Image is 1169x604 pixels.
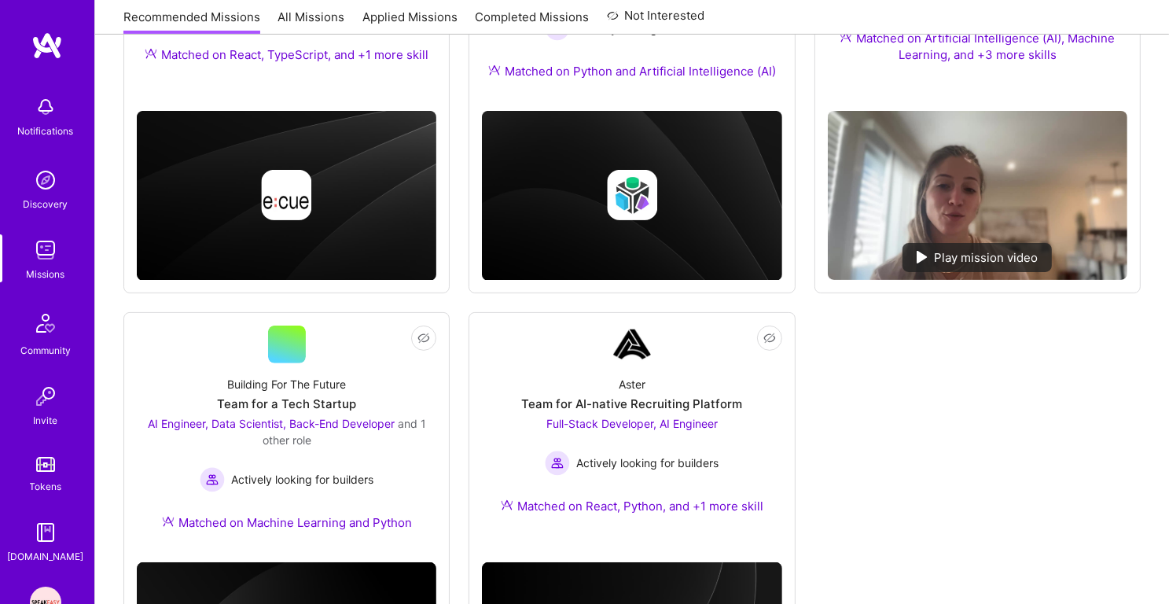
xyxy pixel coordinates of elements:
[227,376,346,392] div: Building For The Future
[30,381,61,412] img: Invite
[501,499,513,511] img: Ateam Purple Icon
[200,467,225,492] img: Actively looking for builders
[488,64,501,76] img: Ateam Purple Icon
[278,9,345,35] a: All Missions
[476,9,590,35] a: Completed Missions
[20,342,71,359] div: Community
[137,326,436,550] a: Building For The FutureTeam for a Tech StartupAI Engineer, Data Scientist, Back-End Developer and...
[545,451,570,476] img: Actively looking for builders
[576,455,719,471] span: Actively looking for builders
[482,326,781,533] a: Company LogoAsterTeam for AI-native Recruiting PlatformFull-Stack Developer, AI Engineer Actively...
[619,376,645,392] div: Aster
[30,517,61,548] img: guide book
[828,111,1127,280] img: No Mission
[148,417,395,430] span: AI Engineer, Data Scientist, Back-End Developer
[262,170,312,220] img: Company logo
[145,47,157,60] img: Ateam Purple Icon
[30,234,61,266] img: teamwork
[607,6,705,35] a: Not Interested
[36,457,55,472] img: tokens
[917,251,928,263] img: play
[482,111,781,281] img: cover
[263,417,426,447] span: and 1 other role
[8,548,84,565] div: [DOMAIN_NAME]
[30,91,61,123] img: bell
[613,326,651,363] img: Company Logo
[162,514,412,531] div: Matched on Machine Learning and Python
[31,31,63,60] img: logo
[607,170,657,220] img: Company logo
[488,63,776,79] div: Matched on Python and Artificial Intelligence (AI)
[27,304,64,342] img: Community
[137,111,436,281] img: cover
[231,471,373,488] span: Actively looking for builders
[217,396,356,412] div: Team for a Tech Startup
[162,515,175,528] img: Ateam Purple Icon
[24,196,68,212] div: Discovery
[828,30,1127,63] div: Matched on Artificial Intelligence (AI), Machine Learning, and +3 more skills
[362,9,458,35] a: Applied Missions
[546,417,718,430] span: Full-Stack Developer, AI Engineer
[27,266,65,282] div: Missions
[521,396,742,412] div: Team for AI-native Recruiting Platform
[417,332,430,344] i: icon EyeClosed
[123,9,260,35] a: Recommended Missions
[18,123,74,139] div: Notifications
[902,243,1052,272] div: Play mission video
[145,46,428,63] div: Matched on React, TypeScript, and +1 more skill
[30,164,61,196] img: discovery
[34,412,58,429] div: Invite
[763,332,776,344] i: icon EyeClosed
[840,31,852,43] img: Ateam Purple Icon
[30,478,62,495] div: Tokens
[501,498,763,514] div: Matched on React, Python, and +1 more skill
